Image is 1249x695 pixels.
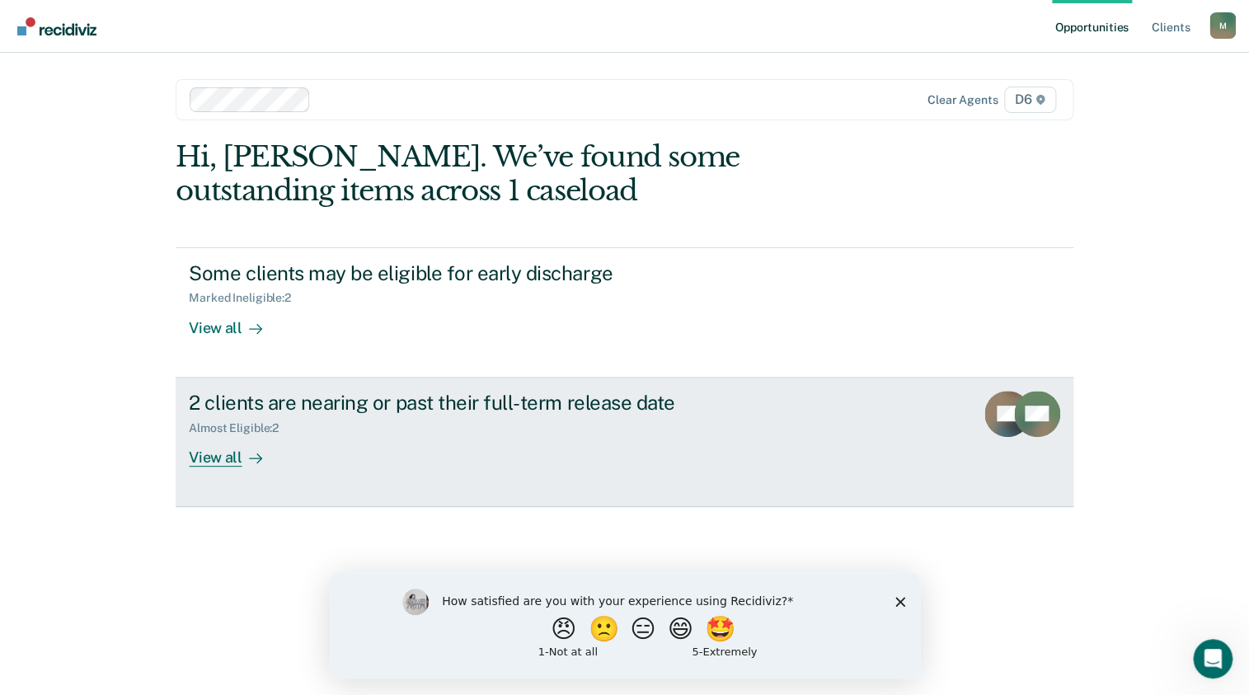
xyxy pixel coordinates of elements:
[1004,87,1056,113] span: D6
[1209,12,1236,39] button: Profile dropdown button
[176,140,894,208] div: Hi, [PERSON_NAME]. We’ve found some outstanding items across 1 caseload
[176,247,1073,378] a: Some clients may be eligible for early dischargeMarked Ineligible:2View all
[1193,639,1233,679] iframe: Intercom live chat
[17,17,96,35] img: Recidiviz
[176,378,1073,507] a: 2 clients are nearing or past their full-term release dateAlmost Eligible:2View all
[189,291,303,305] div: Marked Ineligible : 2
[189,261,768,285] div: Some clients may be eligible for early discharge
[189,421,292,435] div: Almost Eligible : 2
[189,391,768,415] div: 2 clients are nearing or past their full-term release date
[189,305,281,337] div: View all
[330,572,920,679] iframe: Survey by Kim from Recidiviz
[1209,12,1236,39] div: M
[927,93,998,107] div: Clear agents
[189,434,281,467] div: View all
